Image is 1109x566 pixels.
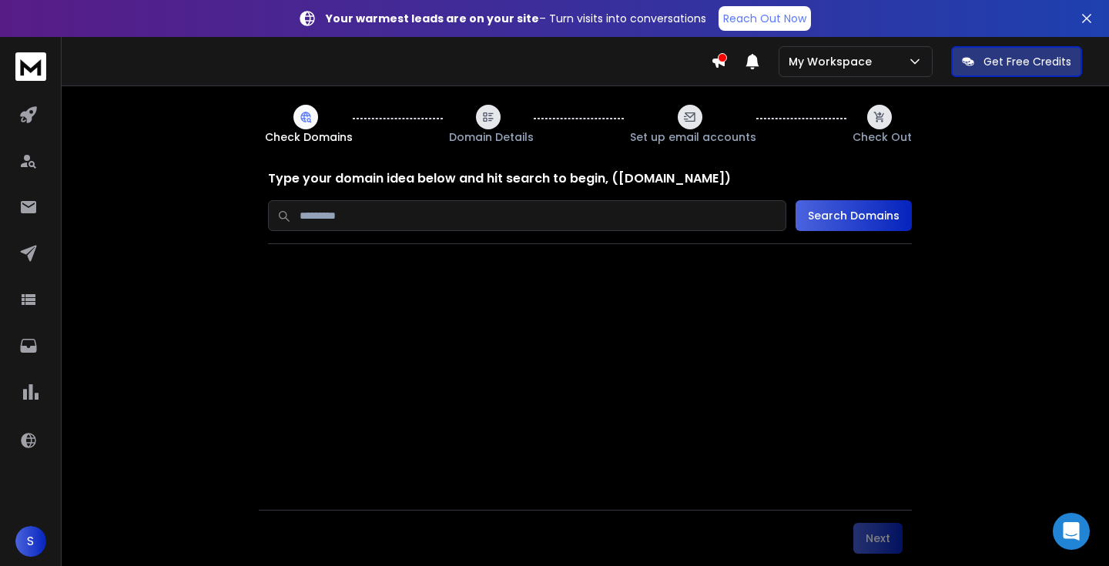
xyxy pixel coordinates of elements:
[853,129,912,145] span: Check Out
[630,129,756,145] span: Set up email accounts
[719,6,811,31] a: Reach Out Now
[789,54,878,69] p: My Workspace
[15,526,46,557] button: S
[1053,513,1090,550] div: Open Intercom Messenger
[15,52,46,81] img: logo
[951,46,1082,77] button: Get Free Credits
[723,11,806,26] p: Reach Out Now
[449,129,534,145] span: Domain Details
[268,169,912,188] h2: Type your domain idea below and hit search to begin, ([DOMAIN_NAME])
[796,200,912,231] button: Search Domains
[326,11,539,26] strong: Your warmest leads are on your site
[983,54,1071,69] p: Get Free Credits
[265,129,353,145] span: Check Domains
[326,11,706,26] p: – Turn visits into conversations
